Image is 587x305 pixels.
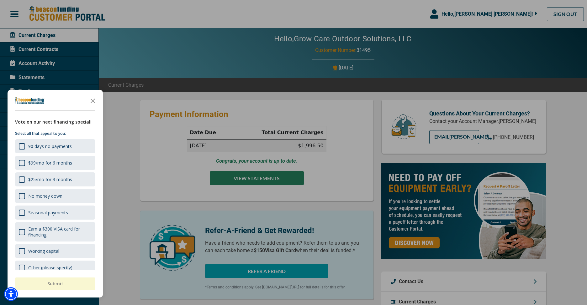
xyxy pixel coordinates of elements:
[8,90,103,297] div: Survey
[15,244,95,258] div: Working capital
[15,222,95,241] div: Earn a $300 VISA card for financing
[87,94,99,107] button: Close the survey
[15,261,95,275] div: Other (please specify)
[15,156,95,170] div: $99/mo for 6 months
[28,210,68,216] div: Seasonal payments
[4,287,18,301] div: Accessibility Menu
[28,176,72,182] div: $25/mo for 3 months
[28,265,72,271] div: Other (please specify)
[28,226,92,238] div: Earn a $300 VISA card for financing
[28,193,62,199] div: No money down
[28,248,59,254] div: Working capital
[15,277,95,290] button: Submit
[15,119,95,125] div: Vote on our next financing special!
[15,130,95,137] p: Select all that appeal to you:
[15,206,95,220] div: Seasonal payments
[28,160,72,166] div: $99/mo for 6 months
[15,172,95,186] div: $25/mo for 3 months
[15,189,95,203] div: No money down
[15,139,95,153] div: 90 days no payments
[28,143,72,149] div: 90 days no payments
[15,97,45,104] img: Company logo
